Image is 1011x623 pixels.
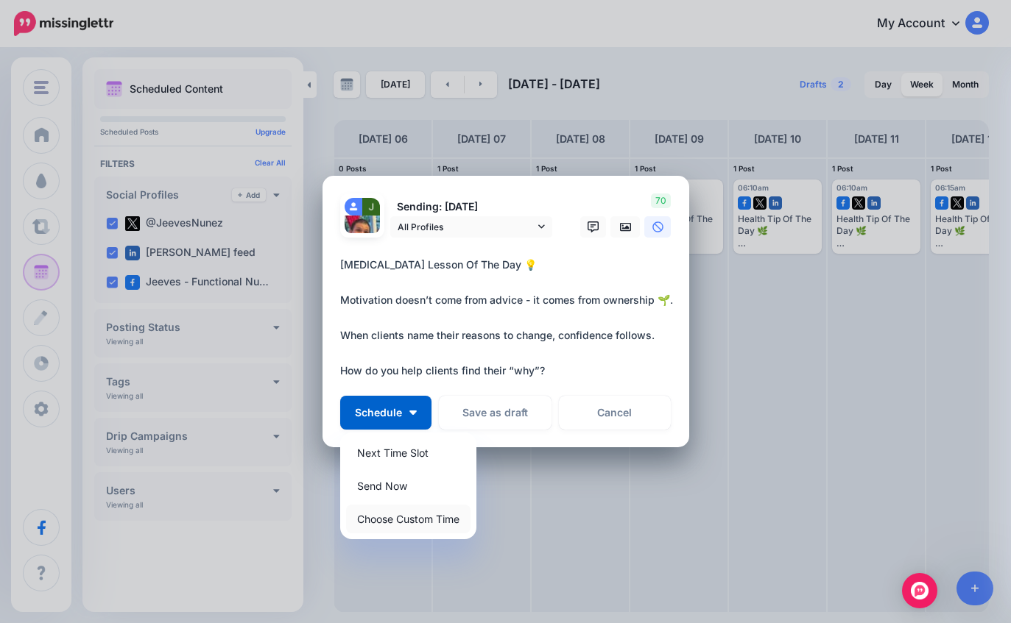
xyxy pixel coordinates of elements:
[439,396,552,430] button: Save as draft
[362,198,380,216] img: c-5dzQK--89475.png
[345,198,362,216] img: user_default_image.png
[902,573,937,608] div: Open Intercom Messenger
[559,396,672,430] a: Cancel
[409,410,417,415] img: arrow-down-white.png
[346,505,471,533] a: Choose Custom Time
[346,471,471,500] a: Send Now
[340,396,431,430] button: Schedule
[340,432,476,539] div: Schedule
[346,438,471,467] a: Next Time Slot
[355,407,402,418] span: Schedule
[345,216,380,251] img: 552592232_806465898424974_2439113116919507038_n-bsa155010.jpg
[390,216,552,238] a: All Profiles
[390,199,552,216] p: Sending: [DATE]
[651,193,671,208] span: 70
[340,256,679,380] div: [MEDICAL_DATA] Lesson Of The Day 💡 Motivation doesn’t come from advice - it comes from ownership ...
[398,219,535,235] span: All Profiles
